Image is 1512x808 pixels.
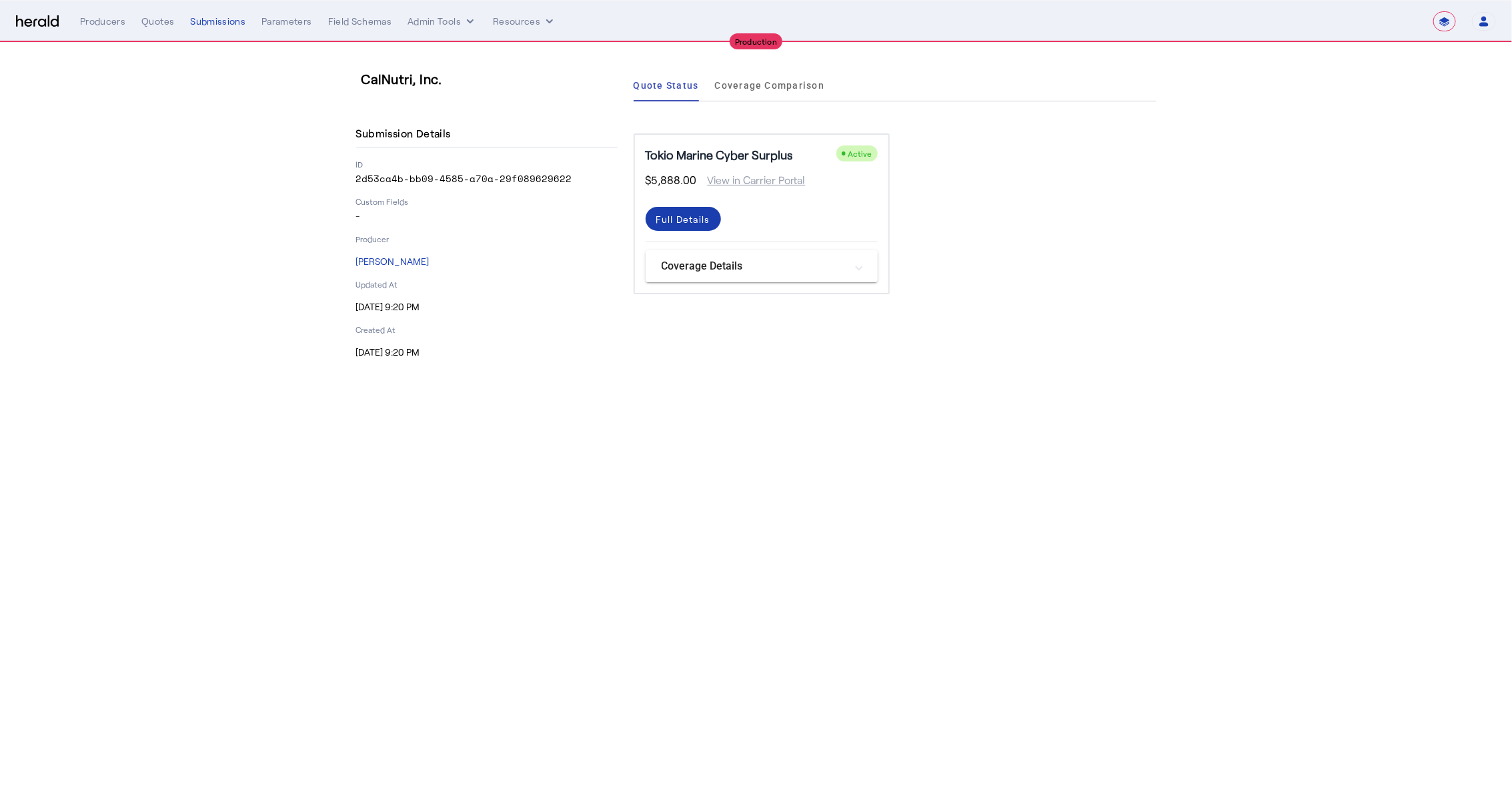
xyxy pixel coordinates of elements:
[261,15,312,28] div: Parameters
[493,15,556,28] button: Resources dropdown menu
[356,346,618,359] p: [DATE] 9:20 PM
[848,149,872,158] span: Active
[356,234,618,244] p: Producer
[356,196,618,207] p: Custom Fields
[356,300,618,314] p: [DATE] 9:20 PM
[646,172,697,188] span: $5,888.00
[356,125,456,141] h4: Submission Details
[662,258,846,274] mat-panel-title: Coverage Details
[356,210,618,223] p: -
[730,33,783,49] div: Production
[141,15,174,28] div: Quotes
[715,69,825,101] a: Coverage Comparison
[646,207,721,231] button: Full Details
[80,15,125,28] div: Producers
[361,69,623,88] h3: CalNutri, Inc.
[356,279,618,290] p: Updated At
[356,324,618,335] p: Created At
[715,81,825,90] span: Coverage Comparison
[356,159,618,169] p: ID
[634,69,699,101] a: Quote Status
[634,81,699,90] span: Quote Status
[16,15,59,28] img: Herald Logo
[646,250,878,282] mat-expansion-panel-header: Coverage Details
[356,172,618,185] p: 2d53ca4b-bb09-4585-a70a-29f089629622
[697,172,806,188] span: View in Carrier Portal
[408,15,477,28] button: internal dropdown menu
[656,212,710,226] div: Full Details
[356,255,618,268] p: [PERSON_NAME]
[328,15,392,28] div: Field Schemas
[646,145,793,164] h5: Tokio Marine Cyber Surplus
[190,15,245,28] div: Submissions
